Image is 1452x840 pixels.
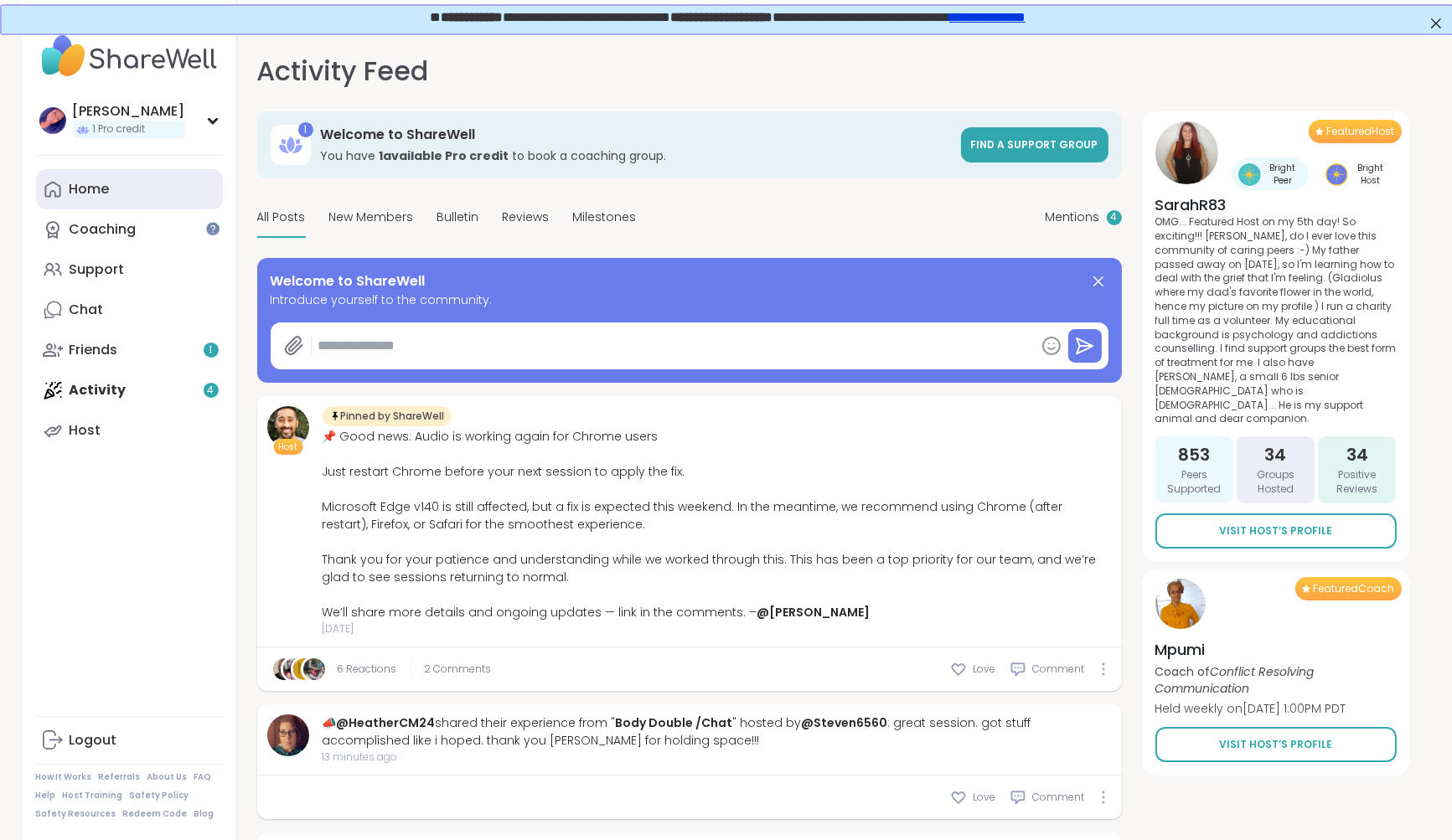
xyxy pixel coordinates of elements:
span: Bright Host [1351,162,1390,187]
a: Help [36,790,56,801]
h4: Mpumi [1155,639,1397,660]
a: Logout [36,720,223,760]
a: Safety Resources [36,808,116,820]
span: New Members [329,209,414,226]
h3: Welcome to ShareWell [321,126,951,144]
a: Safety Policy [130,790,189,801]
a: @Steven6560 [802,714,888,731]
span: 13 minutes ago [323,750,1112,765]
a: Host Training [63,790,123,801]
img: Mpumi [1155,579,1206,629]
div: [PERSON_NAME] [73,102,185,121]
div: 📣 shared their experience from " " hosted by : great session. got stuff accomplished like i hoped... [323,714,1112,750]
a: Home [36,169,223,209]
a: Body Double /Chat [616,714,733,731]
span: All Posts [257,209,306,226]
div: 1 [298,122,313,137]
a: Host [36,410,223,451]
img: SarahR83 [1155,121,1218,184]
span: Groups Hosted [1243,468,1308,497]
p: Held weekly on [DATE] 1:00PM PDT [1155,700,1397,717]
img: Jasmine95 [283,658,305,680]
img: JonathanT [273,658,295,680]
a: @[PERSON_NAME] [757,604,871,621]
b: 1 available Pro credit [380,147,509,164]
span: Host [278,441,297,453]
p: Coach of [1155,663,1397,697]
span: Positive Reviews [1325,468,1389,497]
span: 2 Comments [425,662,492,677]
a: How It Works [36,771,92,783]
span: 4 [1111,210,1118,224]
p: OMG... Featured Host on my 5th day! So exciting!!! [PERSON_NAME], do I ever love this community o... [1155,215,1397,426]
span: 853 [1178,443,1210,466]
div: 📌 Good news: Audio is working again for Chrome users Just restart Chrome before your next session... [323,428,1112,621]
a: @HeatherCM24 [337,714,436,731]
span: Featured Coach [1314,582,1395,595]
span: Welcome to ShareWell [271,271,426,291]
div: Support [70,260,125,279]
div: Pinned by ShareWell [323,406,452,426]
span: Mentions [1046,209,1100,226]
span: Bright Peer [1264,162,1302,187]
img: Sharonda [39,107,66,134]
span: Comment [1033,662,1085,677]
a: Redeem Code [123,808,188,820]
div: Logout [70,731,117,750]
a: Find a support group [961,127,1108,162]
a: 6 Reactions [338,662,397,677]
span: Comment [1033,790,1085,805]
i: Conflict Resolving Communication [1155,663,1315,697]
a: About Us [147,771,188,783]
a: Referrals [99,771,141,783]
a: Visit Host’s Profile [1155,513,1397,549]
iframe: Spotlight [206,222,220,235]
span: Find a support group [971,137,1098,152]
a: Support [36,250,223,290]
div: Coaching [70,220,137,239]
div: Host [70,421,101,440]
img: brett [267,406,309,448]
h1: Activity Feed [257,51,429,91]
img: Bright Peer [1238,163,1261,186]
span: Love [974,790,996,805]
span: Featured Host [1327,125,1395,138]
span: Introduce yourself to the community. [271,291,1108,309]
img: Bright Host [1325,163,1348,186]
h4: SarahR83 [1155,194,1397,215]
span: 1 Pro credit [93,122,146,137]
span: m [298,658,310,680]
span: 34 [1346,443,1368,466]
span: Visit Host’s Profile [1219,523,1332,539]
div: Home [70,180,110,198]
h3: You have to book a coaching group. [321,147,951,164]
span: [DATE] [323,621,1112,636]
span: Peers Supported [1162,468,1227,497]
a: Friends1 [36,330,223,370]
span: 1 [209,343,213,358]
div: Friends [70,341,118,359]
a: Blog [194,808,214,820]
img: HeatherCM24 [267,714,309,756]
div: Chat [70,301,104,319]
span: Milestones [573,209,637,226]
a: Coaching [36,209,223,250]
span: Love [974,662,996,677]
a: Chat [36,290,223,330]
span: 34 [1264,443,1286,466]
a: Visit Host’s Profile [1155,727,1397,762]
a: FAQ [194,771,212,783]
img: anchor [303,658,325,680]
img: ShareWell Nav Logo [36,27,223,85]
span: Visit Host’s Profile [1219,737,1332,752]
span: Bulletin [437,209,479,226]
span: Reviews [503,209,550,226]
